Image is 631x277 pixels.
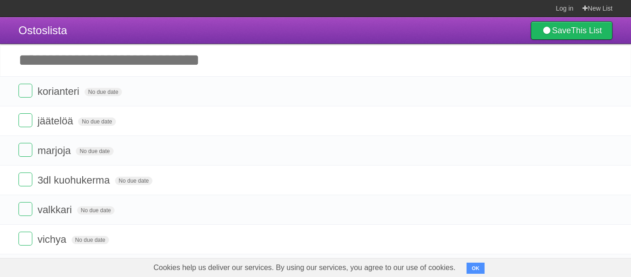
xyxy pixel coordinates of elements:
[37,204,74,215] span: valkkari
[76,147,113,155] span: No due date
[18,172,32,186] label: Done
[18,24,67,37] span: Ostoslista
[18,113,32,127] label: Done
[144,259,465,277] span: Cookies help us deliver our services. By using our services, you agree to our use of cookies.
[571,26,602,35] b: This List
[78,117,115,126] span: No due date
[37,145,73,156] span: marjoja
[72,236,109,244] span: No due date
[37,86,81,97] span: korianteri
[37,174,112,186] span: 3dl kuohukerma
[115,177,152,185] span: No due date
[37,115,75,127] span: jäätelöä
[467,263,485,274] button: OK
[18,232,32,246] label: Done
[37,234,68,245] span: vichya
[77,206,115,215] span: No due date
[531,21,613,40] a: SaveThis List
[85,88,122,96] span: No due date
[18,202,32,216] label: Done
[18,84,32,98] label: Done
[18,143,32,157] label: Done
